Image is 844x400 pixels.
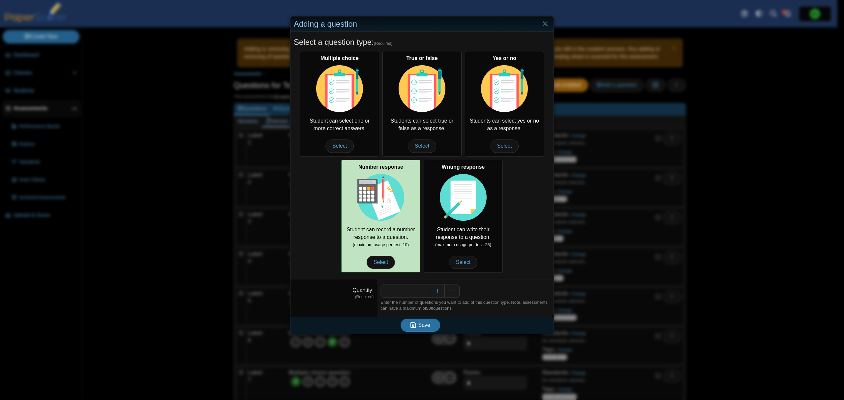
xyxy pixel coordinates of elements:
[382,51,462,157] div: Students can select true or false as a response.
[540,18,550,30] a: Close
[406,55,437,61] b: True or false
[316,65,363,112] img: item-type-multiple-choice.svg
[430,284,445,298] button: Increase
[424,160,503,272] div: Student can write their response to a question.
[358,164,403,170] b: Number response
[440,174,487,221] img: item-type-writing-response.svg
[290,16,554,32] div: Adding a question
[367,256,395,269] span: Select
[401,319,440,332] button: Save
[294,294,374,300] dfn: (Required)
[435,242,491,247] small: (maximum usage per test: 25)
[352,287,374,293] label: Quantity
[399,65,445,112] img: item-type-multiple-choice.svg
[294,37,550,48] h5: Select a question type:
[341,160,420,272] div: Student can record a number response to a question.
[357,174,404,221] img: item-type-number-response.svg
[374,41,393,46] span: (Required)
[408,139,436,153] span: Select
[449,256,477,269] span: Select
[490,139,519,153] span: Select
[481,65,528,112] img: item-type-multiple-choice.svg
[418,322,430,328] span: Save
[445,284,460,298] button: Decrease
[320,55,359,61] b: Multiple choice
[353,242,409,247] small: (maximum usage per test: 10)
[300,51,379,157] div: Student can select one or more correct answers.
[442,164,485,170] b: Writing response
[465,51,544,157] div: Students can select yes or no as a response.
[380,300,550,311] div: Enter the number of questions you want to add of this question type. Note, assessments can have a...
[426,306,433,311] b: 500
[493,55,516,61] b: Yes or no
[325,139,354,153] span: Select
